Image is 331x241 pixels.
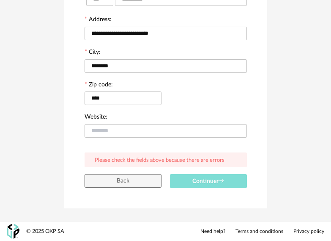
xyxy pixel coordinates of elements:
[192,178,224,184] span: Continuer
[293,228,324,235] a: Privacy policy
[95,158,224,163] span: Please check the fields above because there are errors
[117,178,129,184] span: Back
[85,17,112,24] label: Address:
[170,174,247,188] button: Continuer
[85,82,113,89] label: Zip code:
[7,224,19,239] img: OXP
[85,49,101,57] label: City:
[85,114,107,122] label: Website:
[26,228,64,235] div: © 2025 OXP SA
[200,228,225,235] a: Need help?
[85,174,161,188] button: Back
[235,228,283,235] a: Terms and conditions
